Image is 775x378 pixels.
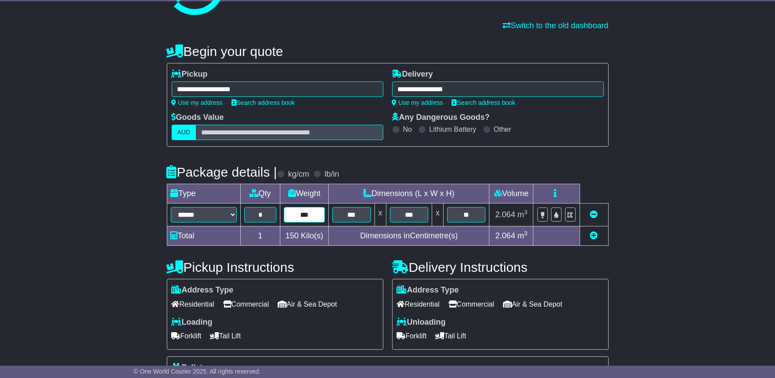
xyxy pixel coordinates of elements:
[432,204,443,226] td: x
[397,318,446,327] label: Unloading
[278,297,337,311] span: Air & Sea Depot
[223,297,269,311] span: Commercial
[172,125,196,140] label: AUD
[324,170,339,179] label: lb/in
[503,21,608,30] a: Switch to the old dashboard
[172,318,213,327] label: Loading
[134,368,261,375] span: © One World Courier 2025. All rights reserved.
[524,209,528,215] sup: 3
[329,226,489,246] td: Dimensions in Centimetre(s)
[494,125,511,133] label: Other
[167,44,609,59] h4: Begin your quote
[172,113,224,122] label: Goods Value
[167,226,240,246] td: Total
[524,230,528,237] sup: 3
[167,260,383,274] h4: Pickup Instructions
[280,226,329,246] td: Kilo(s)
[518,231,528,240] span: m
[167,184,240,204] td: Type
[448,297,494,311] span: Commercial
[280,184,329,204] td: Weight
[496,231,515,240] span: 2.064
[240,184,280,204] td: Qty
[590,231,598,240] a: Add new item
[172,99,223,106] a: Use my address
[496,210,515,219] span: 2.064
[429,125,476,133] label: Lithium Battery
[329,184,489,204] td: Dimensions (L x W x H)
[288,170,309,179] label: kg/cm
[375,204,386,226] td: x
[210,329,241,343] span: Tail Lift
[392,70,433,79] label: Delivery
[240,226,280,246] td: 1
[172,363,203,373] label: Pallet
[172,70,208,79] label: Pickup
[392,99,443,106] a: Use my address
[172,297,214,311] span: Residential
[518,210,528,219] span: m
[392,113,490,122] label: Any Dangerous Goods?
[397,329,427,343] span: Forklift
[172,329,202,343] span: Forklift
[503,297,562,311] span: Air & Sea Depot
[231,99,295,106] a: Search address book
[403,125,412,133] label: No
[489,184,533,204] td: Volume
[436,329,466,343] span: Tail Lift
[397,285,459,295] label: Address Type
[397,297,440,311] span: Residential
[452,99,515,106] a: Search address book
[590,210,598,219] a: Remove this item
[392,260,609,274] h4: Delivery Instructions
[167,165,277,179] h4: Package details |
[286,231,299,240] span: 150
[172,285,234,295] label: Address Type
